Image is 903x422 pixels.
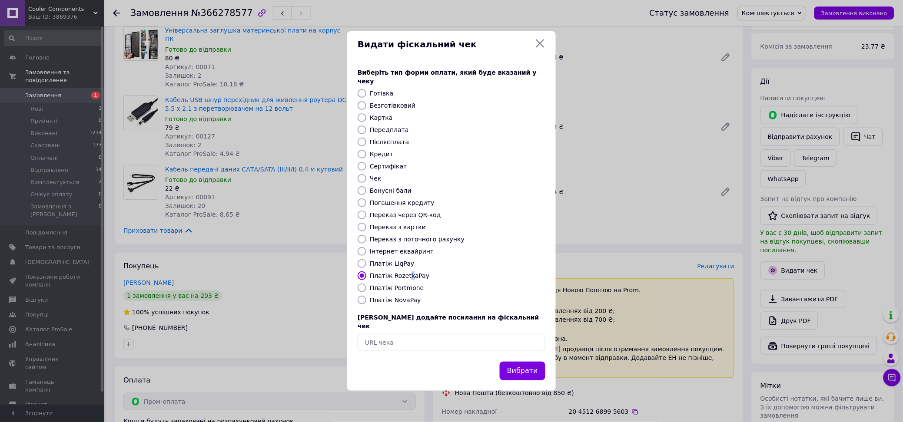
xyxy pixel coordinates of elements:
[358,69,537,85] span: Виберіть тип форми оплати, який буде вказаний у чеку
[370,297,421,303] label: Платіж NovaPay
[370,248,434,255] label: Інтернет еквайринг
[370,187,412,194] label: Бонусні бали
[370,126,409,133] label: Передплата
[358,314,539,330] span: [PERSON_NAME] додайте посилання на фіскальний чек
[370,284,424,291] label: Платіж Portmone
[500,362,545,380] button: Вибрати
[370,211,441,218] label: Переказ через QR-код
[370,175,382,182] label: Чек
[370,114,393,121] label: Картка
[370,90,393,97] label: Готівка
[370,163,407,170] label: Сертифікат
[370,236,465,243] label: Переказ з поточного рахунку
[358,38,531,51] span: Видати фіскальний чек
[358,334,545,351] input: URL чека
[370,151,393,158] label: Кредит
[370,102,415,109] label: Безготівковий
[370,260,414,267] label: Платіж LiqPay
[370,199,435,206] label: Погашення кредиту
[370,138,409,145] label: Післясплата
[370,224,426,231] label: Переказ з картки
[370,272,429,279] label: Платіж RozetkaPay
